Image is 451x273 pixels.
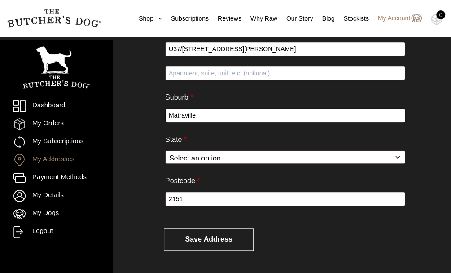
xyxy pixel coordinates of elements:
label: Suburb [165,90,193,105]
a: My Orders [13,118,99,130]
label: State [165,132,187,147]
button: Save address [164,228,254,251]
input: Apartment, suite, unit, etc. (optional) [165,66,405,80]
img: TBD_Portrait_Logo_White.png [22,46,90,89]
a: Subscriptions [162,14,209,23]
a: Why Raw [241,14,277,23]
a: Dashboard [13,100,99,112]
a: My Addresses [13,154,99,166]
input: House number and street name [165,42,405,56]
a: Stockists [335,14,369,23]
a: Blog [313,14,335,23]
a: Reviews [209,14,241,23]
a: Our Story [277,14,313,23]
a: Payment Methods [13,172,99,184]
a: Logout [13,226,99,238]
a: My Subscriptions [13,136,99,148]
a: My Account [369,13,422,24]
a: My Details [13,190,99,202]
div: 0 [436,10,445,19]
a: My Dogs [13,208,99,220]
label: Postcode [165,174,200,188]
a: Shop [130,14,162,23]
img: TBD_Cart-Empty.png [431,13,442,25]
